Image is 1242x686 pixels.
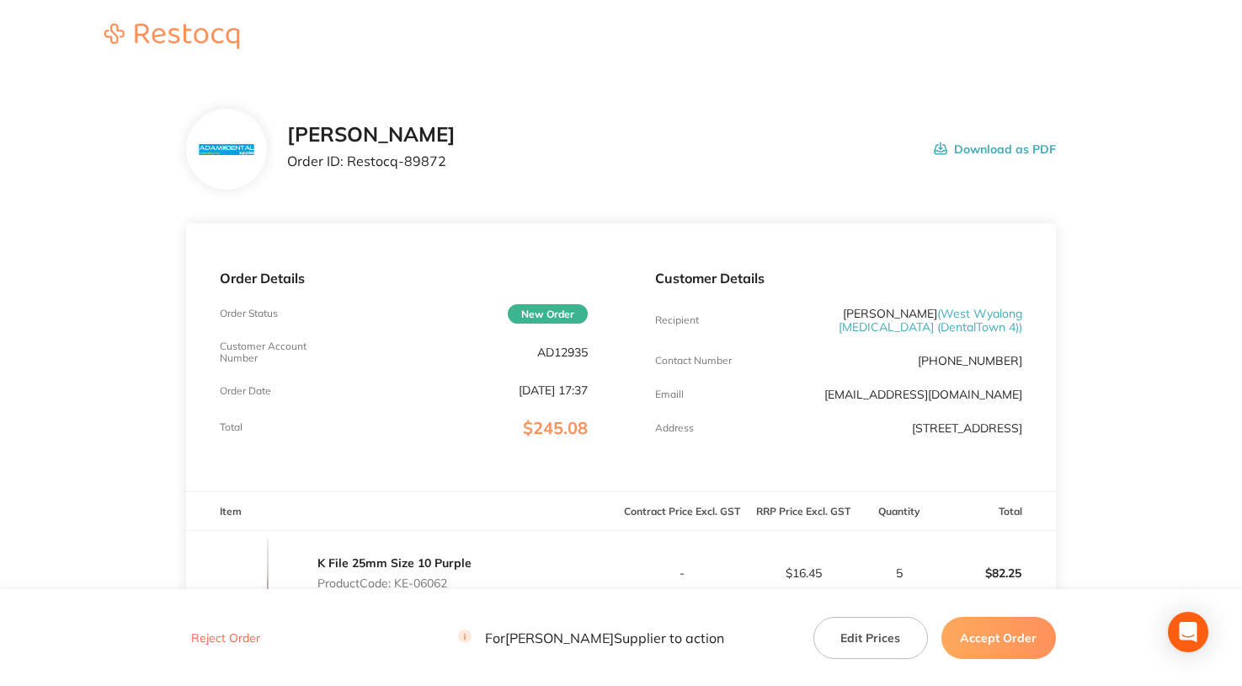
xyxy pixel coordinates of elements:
[537,346,588,359] p: AD12935
[918,354,1022,367] p: [PHONE_NUMBER]
[220,385,271,397] p: Order Date
[508,304,588,324] span: New Order
[934,123,1056,175] button: Download as PDF
[935,553,1055,593] p: $82.25
[655,355,732,367] p: Contact Number
[220,531,304,615] img: ZGtoa3JjdQ
[287,123,456,147] h2: [PERSON_NAME]
[519,383,588,397] p: [DATE] 17:37
[777,307,1022,334] p: [PERSON_NAME]
[621,491,744,531] th: Contract Price Excl. GST
[200,144,254,155] img: N3hiYW42Mg
[88,24,256,49] img: Restocq logo
[934,491,1056,531] th: Total
[220,340,342,364] p: Customer Account Number
[865,491,935,531] th: Quantity
[186,630,265,646] button: Reject Order
[824,387,1022,402] a: [EMAIL_ADDRESS][DOMAIN_NAME]
[655,389,684,400] p: Emaill
[523,417,588,438] span: $245.08
[458,630,724,646] p: For [PERSON_NAME] Supplier to action
[220,308,278,319] p: Order Status
[744,566,864,580] p: $16.45
[186,491,621,531] th: Item
[655,271,1022,286] p: Customer Details
[317,576,472,590] p: Product Code: KE-06062
[743,491,865,531] th: RRP Price Excl. GST
[317,555,472,571] a: K File 25mm Size 10 Purple
[1168,612,1208,652] div: Open Intercom Messenger
[655,422,694,434] p: Address
[866,566,934,580] p: 5
[88,24,256,51] a: Restocq logo
[655,314,699,326] p: Recipient
[220,271,587,286] p: Order Details
[622,566,743,580] p: -
[813,616,928,658] button: Edit Prices
[220,421,243,433] p: Total
[941,616,1056,658] button: Accept Order
[839,306,1022,335] span: ( West Wyalong [MEDICAL_DATA] (DentalTown 4) )
[287,153,456,169] p: Order ID: Restocq- 89872
[912,421,1022,435] p: [STREET_ADDRESS]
